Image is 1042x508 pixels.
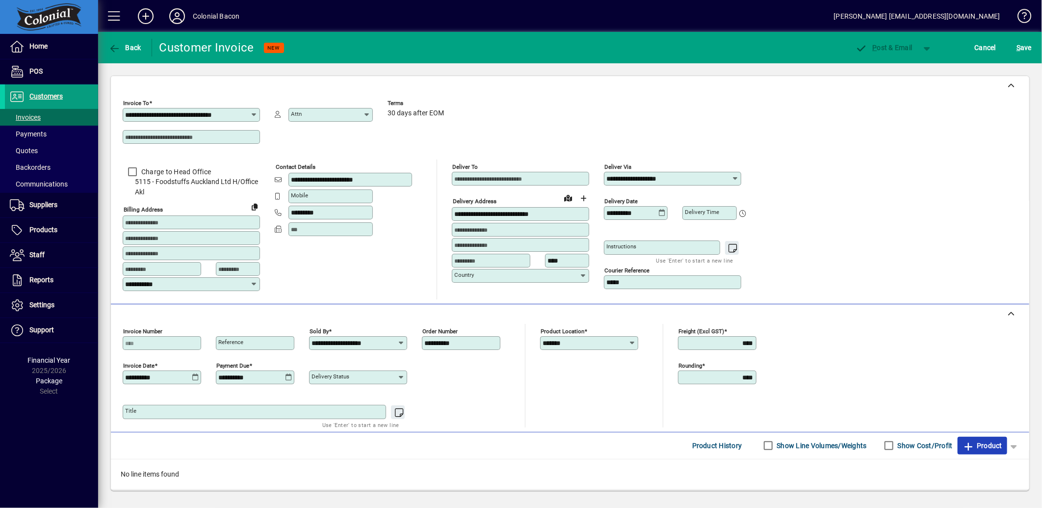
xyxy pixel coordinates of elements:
span: Terms [388,100,446,107]
button: Post & Email [851,39,917,56]
mat-label: Rounding [678,362,702,369]
span: Invoices [10,113,41,121]
div: Customer Invoice [159,40,254,55]
mat-label: Payment due [216,362,249,369]
mat-label: Deliver To [452,163,478,170]
mat-label: Invoice number [123,327,162,334]
span: Communications [10,180,68,188]
a: Suppliers [5,193,98,217]
span: Package [36,377,62,385]
a: Backorders [5,159,98,176]
a: View on map [560,190,576,206]
button: Profile [161,7,193,25]
label: Charge to Head Office [139,167,211,177]
div: No line items found [111,459,1029,489]
a: Support [5,318,98,343]
a: Quotes [5,142,98,159]
mat-label: Delivery time [685,209,719,215]
span: Customers [29,92,63,100]
mat-label: Deliver via [604,163,631,170]
a: Staff [5,243,98,267]
span: S [1016,44,1020,52]
mat-label: Mobile [291,192,308,199]
mat-label: Courier Reference [604,267,650,274]
button: Save [1014,39,1034,56]
span: Back [108,44,141,52]
a: Reports [5,268,98,293]
a: Payments [5,126,98,142]
button: Product [958,437,1007,455]
a: POS [5,59,98,84]
span: 5115 - Foodstuffs Auckland Ltd H/Office Akl [123,177,260,197]
span: Support [29,326,54,334]
button: Back [106,39,144,56]
span: Product History [692,438,742,454]
mat-hint: Use 'Enter' to start a new line [322,419,399,430]
span: Backorders [10,163,51,171]
span: POS [29,67,43,75]
mat-label: Delivery status [312,373,349,380]
a: Settings [5,293,98,318]
app-page-header-button: Back [98,39,152,56]
button: Product History [688,437,746,455]
button: Choose address [576,190,592,206]
span: Suppliers [29,201,57,209]
span: Financial Year [28,356,71,364]
span: Product [963,438,1002,454]
span: Cancel [975,40,996,55]
button: Add [130,7,161,25]
span: ave [1016,40,1032,55]
span: Settings [29,301,54,309]
a: Products [5,218,98,242]
button: Copy to Delivery address [247,199,262,214]
mat-label: Country [454,271,474,278]
span: Products [29,226,57,234]
span: NEW [268,45,280,51]
a: Knowledge Base [1010,2,1030,34]
mat-label: Sold by [310,327,329,334]
span: Quotes [10,147,38,155]
mat-label: Invoice date [123,362,155,369]
a: Communications [5,176,98,192]
mat-label: Title [125,407,136,414]
mat-label: Order number [422,327,458,334]
span: Reports [29,276,53,284]
mat-label: Attn [291,110,302,117]
span: Home [29,42,48,50]
mat-hint: Use 'Enter' to start a new line [656,255,733,266]
mat-label: Product location [541,327,584,334]
mat-label: Freight (excl GST) [678,327,724,334]
label: Show Cost/Profit [896,441,953,451]
a: Home [5,34,98,59]
span: Staff [29,251,45,259]
div: [PERSON_NAME] [EMAIL_ADDRESS][DOMAIN_NAME] [834,8,1000,24]
mat-label: Instructions [606,243,636,250]
span: Payments [10,130,47,138]
mat-label: Delivery date [604,198,638,205]
mat-label: Invoice To [123,100,149,107]
div: Colonial Bacon [193,8,239,24]
span: P [873,44,877,52]
mat-label: Reference [218,339,243,346]
label: Show Line Volumes/Weights [775,441,867,451]
span: ost & Email [856,44,912,52]
button: Cancel [972,39,999,56]
a: Invoices [5,109,98,126]
span: 30 days after EOM [388,109,444,117]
